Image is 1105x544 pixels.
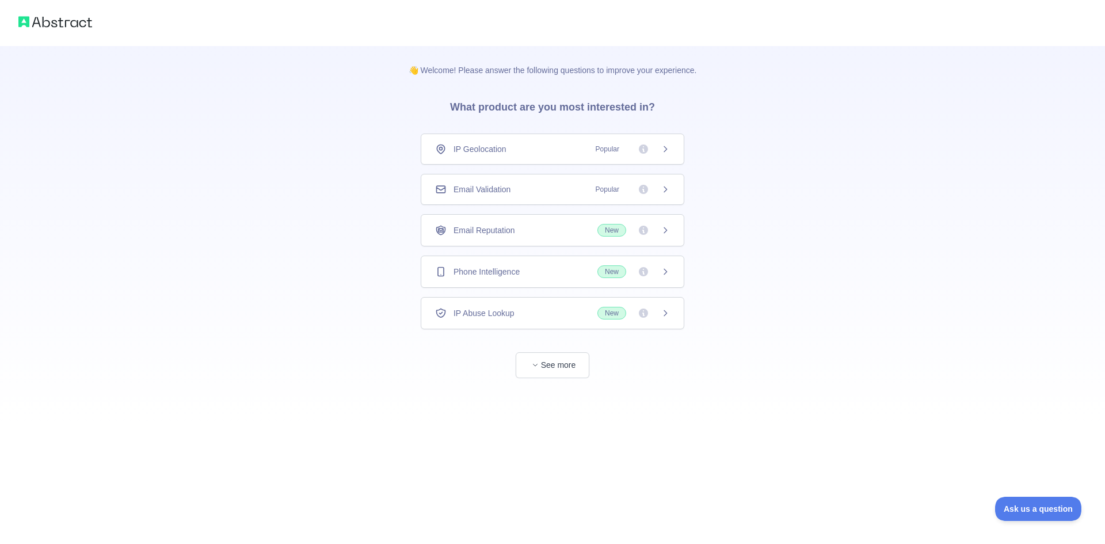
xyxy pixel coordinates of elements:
span: New [597,307,626,319]
iframe: Toggle Customer Support [995,497,1082,521]
span: Email Validation [454,184,510,195]
h3: What product are you most interested in? [432,76,673,134]
span: Phone Intelligence [454,266,520,277]
span: New [597,224,626,237]
img: Abstract logo [18,14,92,30]
span: Popular [589,184,626,195]
span: IP Abuse Lookup [454,307,515,319]
span: Email Reputation [454,225,515,236]
p: 👋 Welcome! Please answer the following questions to improve your experience. [390,46,715,76]
span: Popular [589,143,626,155]
span: New [597,265,626,278]
button: See more [516,352,589,378]
span: IP Geolocation [454,143,506,155]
